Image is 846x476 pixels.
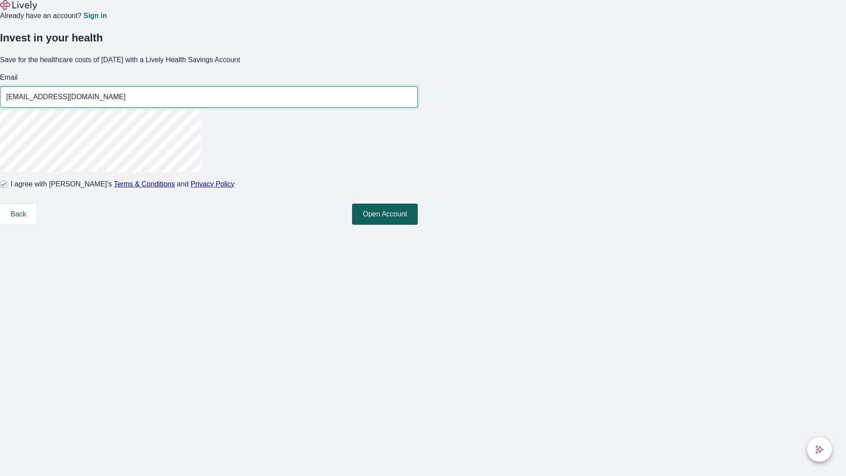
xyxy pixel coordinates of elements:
[191,180,235,188] a: Privacy Policy
[11,179,234,190] span: I agree with [PERSON_NAME]’s and
[815,445,824,454] svg: Lively AI Assistant
[352,204,418,225] button: Open Account
[83,12,107,19] a: Sign in
[114,180,175,188] a: Terms & Conditions
[807,437,832,462] button: chat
